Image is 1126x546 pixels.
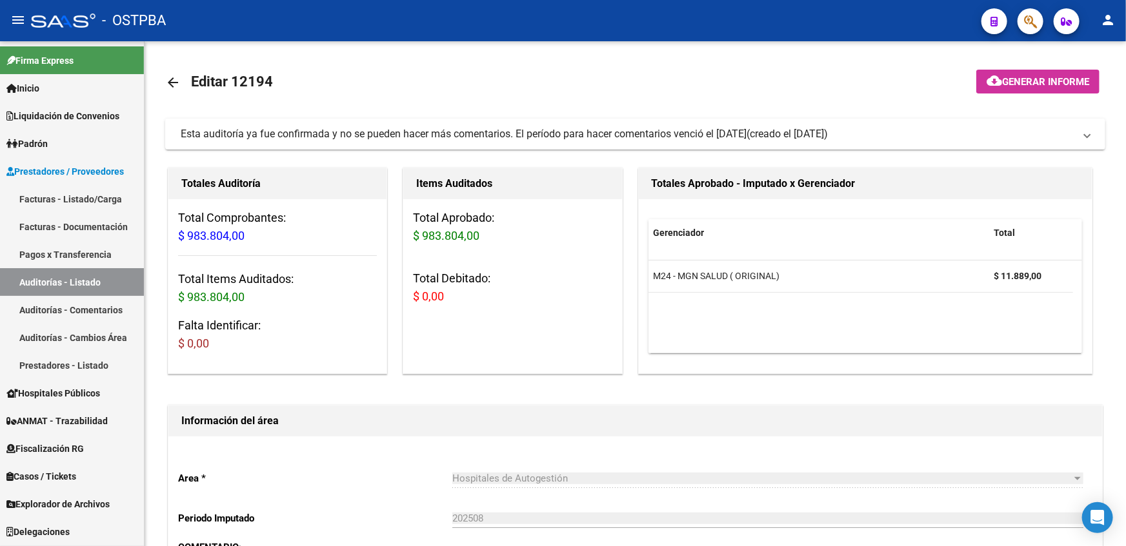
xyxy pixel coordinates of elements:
span: Total [994,228,1016,238]
span: ANMAT - Trazabilidad [6,414,108,428]
strong: $ 11.889,00 [994,271,1042,281]
span: Delegaciones [6,525,70,539]
span: Generar informe [1002,76,1089,88]
p: Periodo Imputado [178,511,452,525]
span: Hospitales de Autogestión [452,473,568,484]
span: Liquidación de Convenios [6,109,119,123]
button: Generar informe [976,70,1100,93]
span: $ 0,00 [413,289,444,303]
span: Inicio [6,81,39,95]
datatable-header-cell: Total [989,219,1073,247]
mat-icon: menu [10,12,26,28]
h1: Totales Aprobado - Imputado x Gerenciador [652,173,1080,194]
div: Open Intercom Messenger [1082,502,1113,533]
mat-icon: person [1100,12,1116,28]
span: $ 0,00 [178,336,209,350]
h3: Total Aprobado: [413,209,612,245]
span: (creado el [DATE]) [747,127,828,141]
h3: Total Comprobantes: [178,209,377,245]
span: $ 983.804,00 [178,290,245,304]
span: Prestadores / Proveedores [6,164,124,179]
h1: Totales Auditoría [181,173,374,194]
span: Hospitales Públicos [6,386,100,400]
span: M24 - MGN SALUD ( ORIGINAL) [654,271,780,281]
span: Editar 12194 [191,73,273,90]
h3: Total Items Auditados: [178,270,377,306]
datatable-header-cell: Gerenciador [648,219,989,247]
div: Esta auditoría ya fue confirmada y no se pueden hacer más comentarios. El período para hacer come... [181,127,747,141]
h3: Falta Identificar: [178,317,377,353]
mat-icon: cloud_download [987,73,1002,88]
span: - OSTPBA [102,6,166,35]
h1: Items Auditados [416,173,608,194]
mat-expansion-panel-header: Esta auditoría ya fue confirmada y no se pueden hacer más comentarios. El período para hacer come... [165,119,1105,150]
span: Fiscalización RG [6,442,84,456]
span: Padrón [6,137,48,151]
h1: Información del área [181,411,1089,431]
span: $ 983.804,00 [413,229,479,242]
span: Gerenciador [654,228,705,238]
p: Area * [178,471,452,485]
span: $ 983.804,00 [178,229,245,242]
span: Casos / Tickets [6,469,76,483]
mat-icon: arrow_back [165,75,181,90]
span: Firma Express [6,54,74,68]
span: Explorador de Archivos [6,497,110,511]
h3: Total Debitado: [413,269,612,306]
